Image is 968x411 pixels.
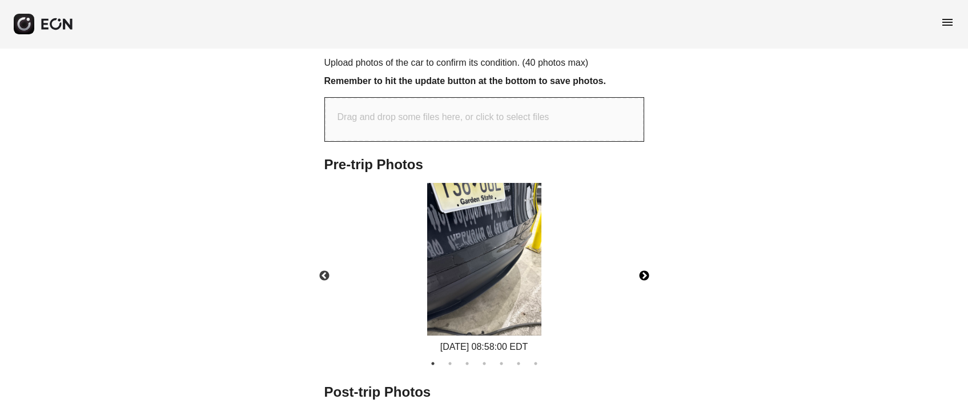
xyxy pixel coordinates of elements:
[530,358,541,369] button: 7
[941,15,954,29] span: menu
[479,358,490,369] button: 4
[624,256,664,296] button: Next
[513,358,524,369] button: 6
[338,110,549,124] p: Drag and drop some files here, or click to select files
[444,358,456,369] button: 2
[427,183,541,336] img: https://fastfleet.me/rails/active_storage/blobs/redirect/eyJfcmFpbHMiOnsibWVzc2FnZSI6IkJBaHBBM1k0...
[427,358,439,369] button: 1
[427,340,541,354] div: [DATE] 08:58:00 EDT
[496,358,507,369] button: 5
[304,256,344,296] button: Previous
[461,358,473,369] button: 3
[324,155,644,174] h2: Pre-trip Photos
[324,74,644,88] h3: Remember to hit the update button at the bottom to save photos.
[324,383,644,401] h2: Post-trip Photos
[324,56,644,70] p: Upload photos of the car to confirm its condition. (40 photos max)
